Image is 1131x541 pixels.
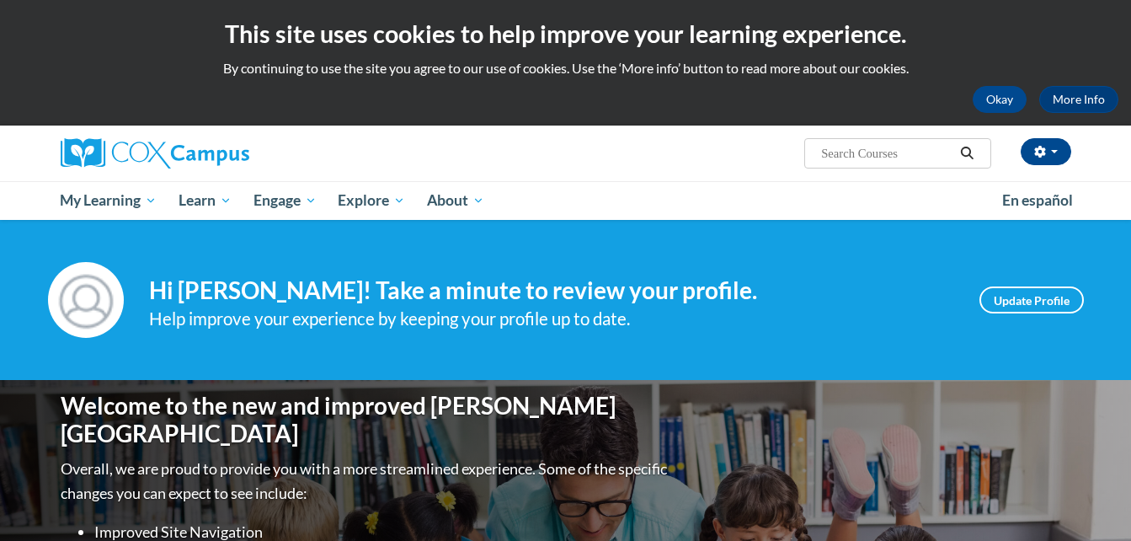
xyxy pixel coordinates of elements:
[48,262,124,338] img: Profile Image
[973,86,1027,113] button: Okay
[416,181,495,220] a: About
[168,181,243,220] a: Learn
[35,181,1096,220] div: Main menu
[243,181,328,220] a: Engage
[61,138,381,169] a: Cox Campus
[61,457,671,506] p: Overall, we are proud to provide you with a more streamlined experience. Some of the specific cha...
[427,190,484,211] span: About
[149,276,954,305] h4: Hi [PERSON_NAME]! Take a minute to review your profile.
[61,138,249,169] img: Cox Campus
[60,190,157,211] span: My Learning
[1021,138,1071,165] button: Account Settings
[13,59,1118,78] p: By continuing to use the site you agree to our use of cookies. Use the ‘More info’ button to read...
[991,183,1084,218] a: En español
[1039,86,1118,113] a: More Info
[1002,191,1073,209] span: En español
[149,305,954,333] div: Help improve your experience by keeping your profile up to date.
[327,181,416,220] a: Explore
[954,143,979,163] button: Search
[253,190,317,211] span: Engage
[13,17,1118,51] h2: This site uses cookies to help improve your learning experience.
[50,181,168,220] a: My Learning
[179,190,232,211] span: Learn
[338,190,405,211] span: Explore
[819,143,954,163] input: Search Courses
[979,287,1084,313] a: Update Profile
[61,392,671,448] h1: Welcome to the new and improved [PERSON_NAME][GEOGRAPHIC_DATA]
